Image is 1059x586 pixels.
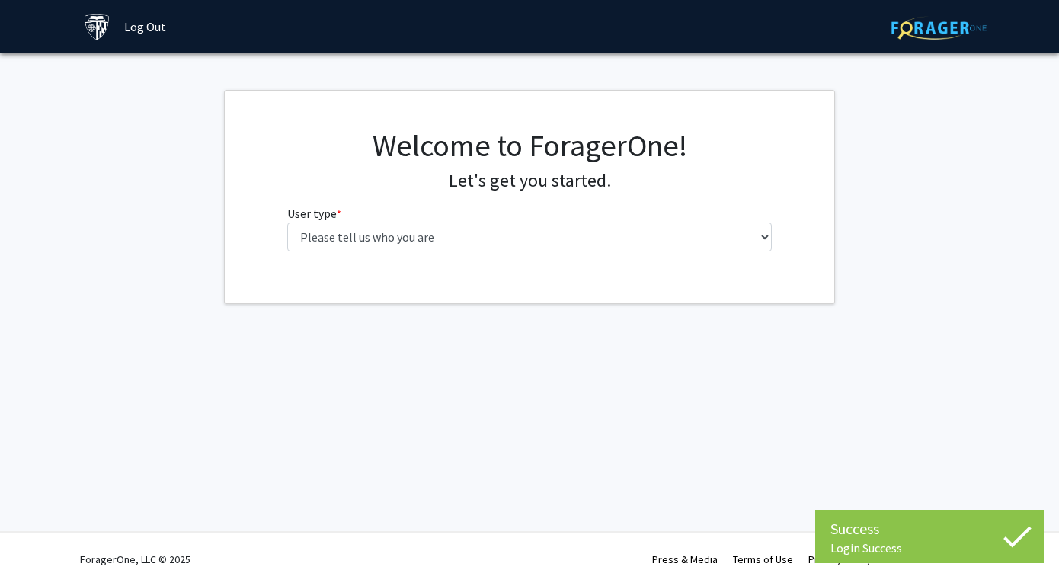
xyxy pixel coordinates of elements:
[830,517,1029,540] div: Success
[287,204,341,223] label: User type
[733,552,793,566] a: Terms of Use
[11,517,65,575] iframe: Chat
[808,552,872,566] a: Privacy Policy
[891,16,987,40] img: ForagerOne Logo
[830,540,1029,556] div: Login Success
[287,127,773,164] h1: Welcome to ForagerOne!
[84,14,110,40] img: Johns Hopkins University Logo
[287,170,773,192] h4: Let's get you started.
[652,552,718,566] a: Press & Media
[80,533,190,586] div: ForagerOne, LLC © 2025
